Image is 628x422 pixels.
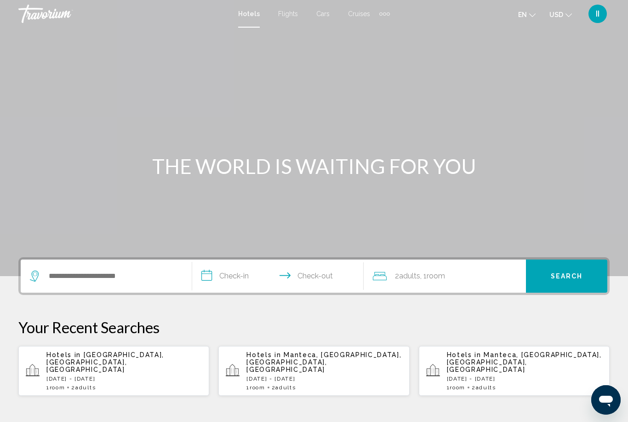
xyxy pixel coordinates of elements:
button: Check in and out dates [192,260,364,293]
a: Travorium [18,5,229,23]
span: Room [50,384,65,391]
span: II [596,9,599,18]
span: [GEOGRAPHIC_DATA], [GEOGRAPHIC_DATA], [GEOGRAPHIC_DATA] [46,351,164,373]
span: 1 [447,384,465,391]
button: Hotels in [GEOGRAPHIC_DATA], [GEOGRAPHIC_DATA], [GEOGRAPHIC_DATA][DATE] - [DATE]1Room2Adults [18,346,209,396]
span: 2 [395,270,420,283]
h1: THE WORLD IS WAITING FOR YOU [142,154,486,178]
span: Adults [476,384,496,391]
span: Manteca, [GEOGRAPHIC_DATA], [GEOGRAPHIC_DATA], [GEOGRAPHIC_DATA] [447,351,602,373]
span: Adults [275,384,296,391]
span: Manteca, [GEOGRAPHIC_DATA], [GEOGRAPHIC_DATA], [GEOGRAPHIC_DATA] [246,351,401,373]
span: 2 [472,384,496,391]
button: Travelers: 2 adults, 0 children [364,260,526,293]
a: Hotels [238,10,260,17]
button: Change language [518,8,536,21]
span: Hotels in [447,351,481,358]
button: User Menu [586,4,610,23]
span: 1 [46,384,65,391]
span: Adults [399,272,420,280]
button: Hotels in Manteca, [GEOGRAPHIC_DATA], [GEOGRAPHIC_DATA], [GEOGRAPHIC_DATA][DATE] - [DATE]1Room2Ad... [419,346,610,396]
span: Search [551,273,583,280]
a: Flights [278,10,298,17]
span: Adults [75,384,96,391]
span: USD [549,11,563,18]
button: Extra navigation items [379,6,390,21]
span: Room [427,272,445,280]
div: Search widget [21,260,607,293]
span: Room [450,384,465,391]
span: Room [250,384,265,391]
span: en [518,11,527,18]
span: 2 [272,384,296,391]
a: Cars [316,10,330,17]
span: 1 [246,384,265,391]
span: , 1 [420,270,445,283]
span: Hotels in [46,351,81,358]
button: Hotels in Manteca, [GEOGRAPHIC_DATA], [GEOGRAPHIC_DATA], [GEOGRAPHIC_DATA][DATE] - [DATE]1Room2Ad... [218,346,409,396]
a: Cruises [348,10,370,17]
iframe: Кнопка запуска окна обмена сообщениями [591,385,621,415]
p: [DATE] - [DATE] [46,376,202,382]
p: [DATE] - [DATE] [246,376,402,382]
button: Search [526,260,607,293]
p: [DATE] - [DATE] [447,376,602,382]
span: Hotels in [246,351,281,358]
span: 2 [71,384,96,391]
p: Your Recent Searches [18,318,610,336]
button: Change currency [549,8,572,21]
